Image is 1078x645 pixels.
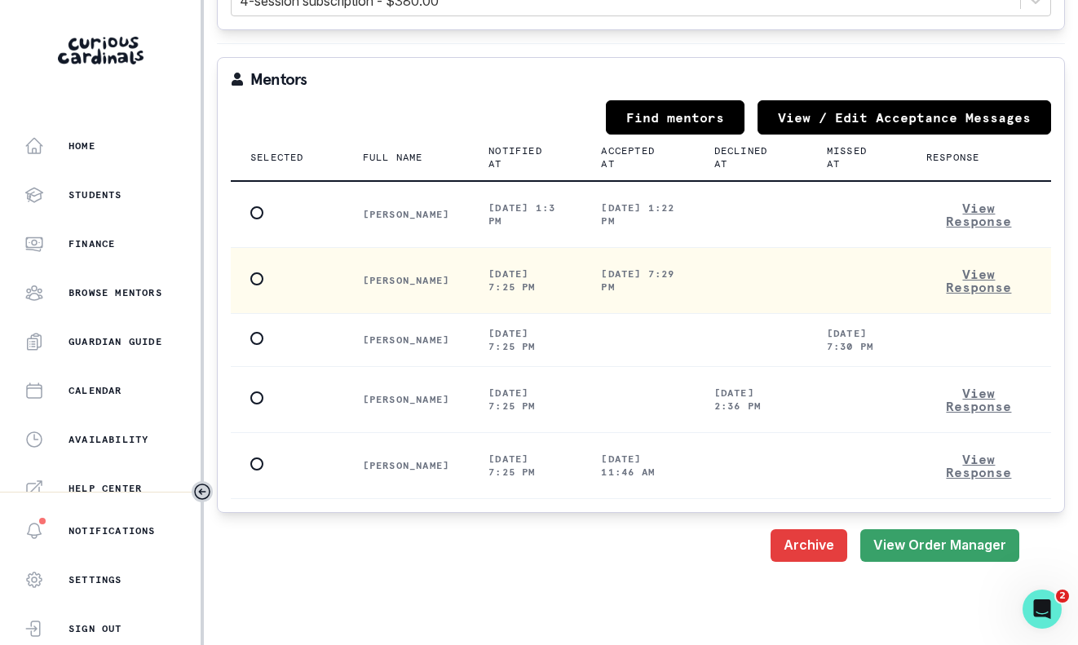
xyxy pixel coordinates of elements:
[68,335,162,348] p: Guardian Guide
[758,100,1051,135] button: View / Edit Acceptance Messages
[68,573,122,586] p: Settings
[363,208,450,221] p: [PERSON_NAME]
[250,151,304,164] p: Selected
[68,524,156,537] p: Notifications
[926,380,1032,419] button: View Response
[250,71,307,87] p: Mentors
[926,261,1032,300] button: View Response
[68,622,122,635] p: Sign Out
[488,201,562,228] p: [DATE] 1:3 pm
[68,237,115,250] p: Finance
[488,144,542,170] p: Notified at
[771,529,847,562] button: Archive
[363,393,450,406] p: [PERSON_NAME]
[192,481,213,502] button: Toggle sidebar
[601,201,674,228] p: [DATE] 1:22 pm
[488,327,562,353] p: [DATE] 7:25 pm
[68,188,122,201] p: Students
[68,384,122,397] p: Calendar
[58,37,144,64] img: Curious Cardinals Logo
[363,274,450,287] p: [PERSON_NAME]
[601,267,674,294] p: [DATE] 7:29 pm
[363,334,450,347] p: [PERSON_NAME]
[601,453,674,479] p: [DATE] 11:46 am
[68,139,95,152] p: Home
[68,286,162,299] p: Browse Mentors
[827,327,887,353] p: [DATE] 7:30 pm
[606,100,744,135] a: Find mentors
[714,144,768,170] p: Declined at
[1023,590,1062,629] iframe: Intercom live chat
[714,387,788,413] p: [DATE] 2:36 pm
[601,144,655,170] p: Accepted at
[926,151,980,164] p: Response
[926,446,1032,485] button: View Response
[68,433,148,446] p: Availability
[68,482,142,495] p: Help Center
[488,453,562,479] p: [DATE] 7:25 pm
[926,195,1032,234] button: View Response
[1056,590,1069,603] span: 2
[363,151,423,164] p: Full name
[488,267,562,294] p: [DATE] 7:25 pm
[488,387,562,413] p: [DATE] 7:25 pm
[363,459,450,472] p: [PERSON_NAME]
[827,144,868,170] p: Missed at
[860,529,1019,562] button: View Order Manager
